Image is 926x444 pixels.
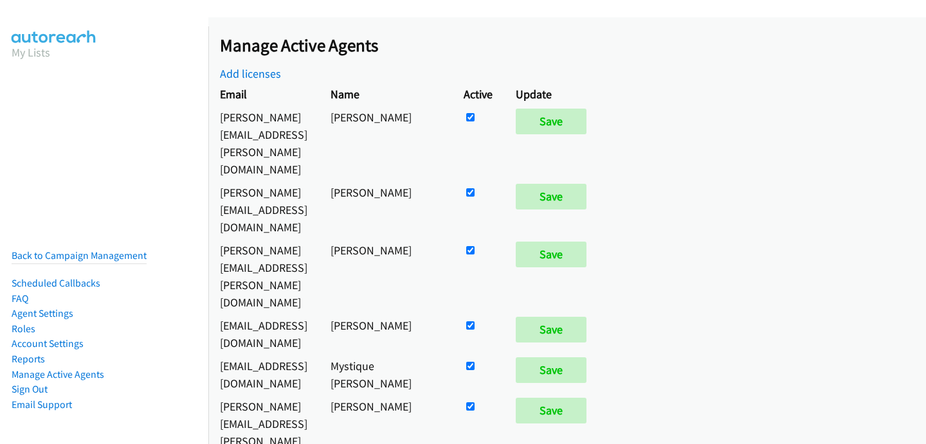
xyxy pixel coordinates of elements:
[889,171,926,273] iframe: Resource Center
[319,238,452,314] td: [PERSON_NAME]
[319,354,452,395] td: Mystique [PERSON_NAME]
[516,109,586,134] input: Save
[516,398,586,423] input: Save
[208,105,319,181] td: [PERSON_NAME][EMAIL_ADDRESS][PERSON_NAME][DOMAIN_NAME]
[12,323,35,335] a: Roles
[208,354,319,395] td: [EMAIL_ADDRESS][DOMAIN_NAME]
[208,181,319,238] td: [PERSON_NAME][EMAIL_ADDRESS][DOMAIN_NAME]
[12,368,104,380] a: Manage Active Agents
[319,105,452,181] td: [PERSON_NAME]
[12,45,50,60] a: My Lists
[12,337,84,350] a: Account Settings
[452,82,504,105] th: Active
[516,317,586,342] input: Save
[504,82,604,105] th: Update
[319,181,452,238] td: [PERSON_NAME]
[12,277,100,289] a: Scheduled Callbacks
[516,357,586,383] input: Save
[12,249,147,262] a: Back to Campaign Management
[817,388,916,434] iframe: Checklist
[220,35,926,57] h2: Manage Active Agents
[220,66,281,81] a: Add licenses
[516,242,586,267] input: Save
[208,314,319,354] td: [EMAIL_ADDRESS][DOMAIN_NAME]
[208,238,319,314] td: [PERSON_NAME][EMAIL_ADDRESS][PERSON_NAME][DOMAIN_NAME]
[12,307,73,319] a: Agent Settings
[12,292,28,305] a: FAQ
[12,353,45,365] a: Reports
[516,184,586,209] input: Save
[12,398,72,411] a: Email Support
[12,383,48,395] a: Sign Out
[319,314,452,354] td: [PERSON_NAME]
[208,82,319,105] th: Email
[319,82,452,105] th: Name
